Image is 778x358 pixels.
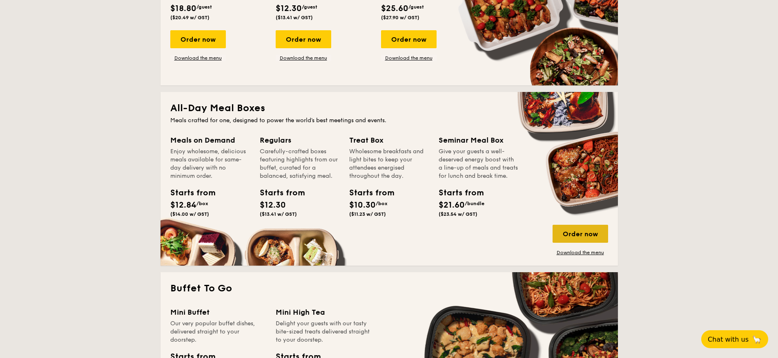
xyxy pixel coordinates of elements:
[170,4,196,13] span: $18.80
[439,211,477,217] span: ($23.54 w/ GST)
[276,320,371,344] div: Delight your guests with our tasty bite-sized treats delivered straight to your doorstep.
[553,249,608,256] a: Download the menu
[276,4,302,13] span: $12.30
[170,187,207,199] div: Starts from
[276,307,371,318] div: Mini High Tea
[170,307,266,318] div: Mini Buffet
[349,134,429,146] div: Treat Box
[260,211,297,217] span: ($13.41 w/ GST)
[708,336,749,343] span: Chat with us
[276,15,313,20] span: ($13.41 w/ GST)
[170,148,250,180] div: Enjoy wholesome, delicious meals available for same-day delivery with no minimum order.
[553,225,608,243] div: Order now
[260,200,286,210] span: $12.30
[465,201,484,206] span: /bundle
[260,134,339,146] div: Regulars
[439,200,465,210] span: $21.60
[701,330,768,348] button: Chat with us🦙
[381,4,408,13] span: $25.60
[170,55,226,61] a: Download the menu
[170,282,608,295] h2: Buffet To Go
[170,116,608,125] div: Meals crafted for one, designed to power the world's best meetings and events.
[276,55,331,61] a: Download the menu
[376,201,388,206] span: /box
[752,335,762,344] span: 🦙
[439,148,518,180] div: Give your guests a well-deserved energy boost with a line-up of meals and treats for lunch and br...
[302,4,317,10] span: /guest
[381,15,419,20] span: ($27.90 w/ GST)
[170,200,196,210] span: $12.84
[276,30,331,48] div: Order now
[170,15,210,20] span: ($20.49 w/ GST)
[170,102,608,115] h2: All-Day Meal Boxes
[439,134,518,146] div: Seminar Meal Box
[381,30,437,48] div: Order now
[196,4,212,10] span: /guest
[170,320,266,344] div: Our very popular buffet dishes, delivered straight to your doorstep.
[349,200,376,210] span: $10.30
[439,187,475,199] div: Starts from
[170,211,209,217] span: ($14.00 w/ GST)
[349,211,386,217] span: ($11.23 w/ GST)
[408,4,424,10] span: /guest
[349,148,429,180] div: Wholesome breakfasts and light bites to keep your attendees energised throughout the day.
[260,187,296,199] div: Starts from
[381,55,437,61] a: Download the menu
[349,187,386,199] div: Starts from
[260,148,339,180] div: Carefully-crafted boxes featuring highlights from our buffet, curated for a balanced, satisfying ...
[170,30,226,48] div: Order now
[196,201,208,206] span: /box
[170,134,250,146] div: Meals on Demand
